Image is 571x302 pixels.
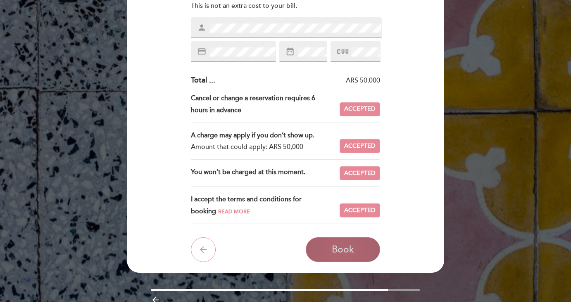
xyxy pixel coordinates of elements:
button: Accepted [340,203,380,217]
button: arrow_back [191,237,216,262]
div: You won’t be charged at this moment. [191,166,340,180]
i: credit_card [197,47,206,56]
div: I accept the terms and conditions for booking [191,193,340,217]
span: Total ... [191,75,215,85]
span: Accepted [344,142,376,151]
span: Accepted [344,206,376,215]
button: Accepted [340,166,380,180]
i: person [197,23,206,32]
span: Book [332,244,354,255]
button: Accepted [340,139,380,153]
div: A charge may apply if you don’t show up. [191,130,333,142]
span: Accepted [344,105,376,113]
div: ARS 50,000 [215,76,381,85]
i: date_range [285,47,295,56]
div: Cancel or change a reservation requires 6 hours in advance [191,92,340,116]
span: Read more [218,208,250,215]
span: Accepted [344,169,376,178]
button: Accepted [340,102,380,116]
i: arrow_back [198,245,208,255]
div: Amount that could apply: ARS 50,000 [191,141,333,153]
button: Book [306,237,380,262]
